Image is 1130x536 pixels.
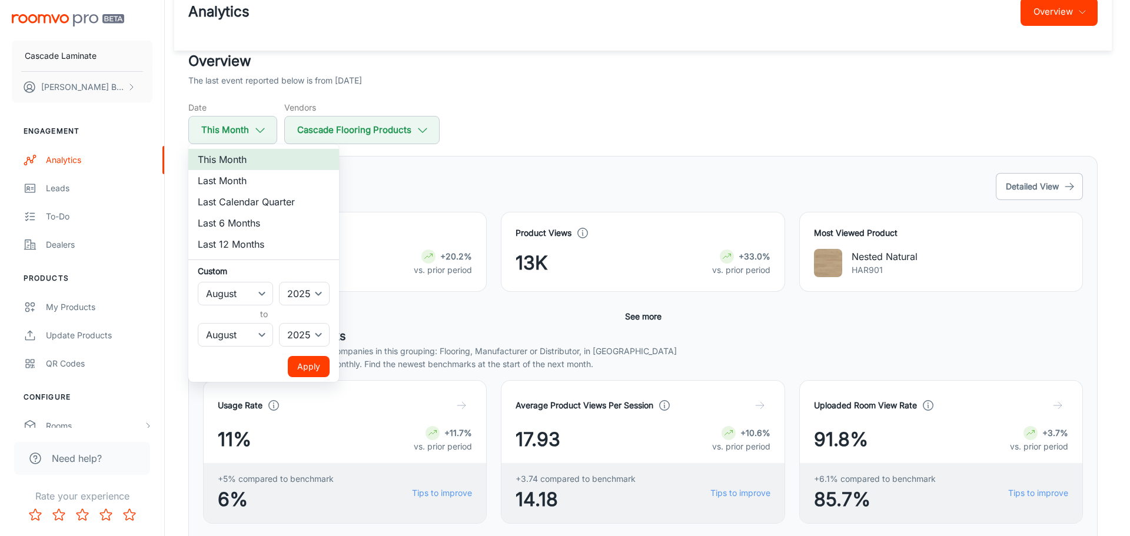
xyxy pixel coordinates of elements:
li: Last Month [188,170,339,191]
li: This Month [188,149,339,170]
li: Last 6 Months [188,212,339,234]
li: Last Calendar Quarter [188,191,339,212]
li: Last 12 Months [188,234,339,255]
h6: to [200,308,327,321]
button: Apply [288,356,330,377]
h6: Custom [198,265,330,277]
